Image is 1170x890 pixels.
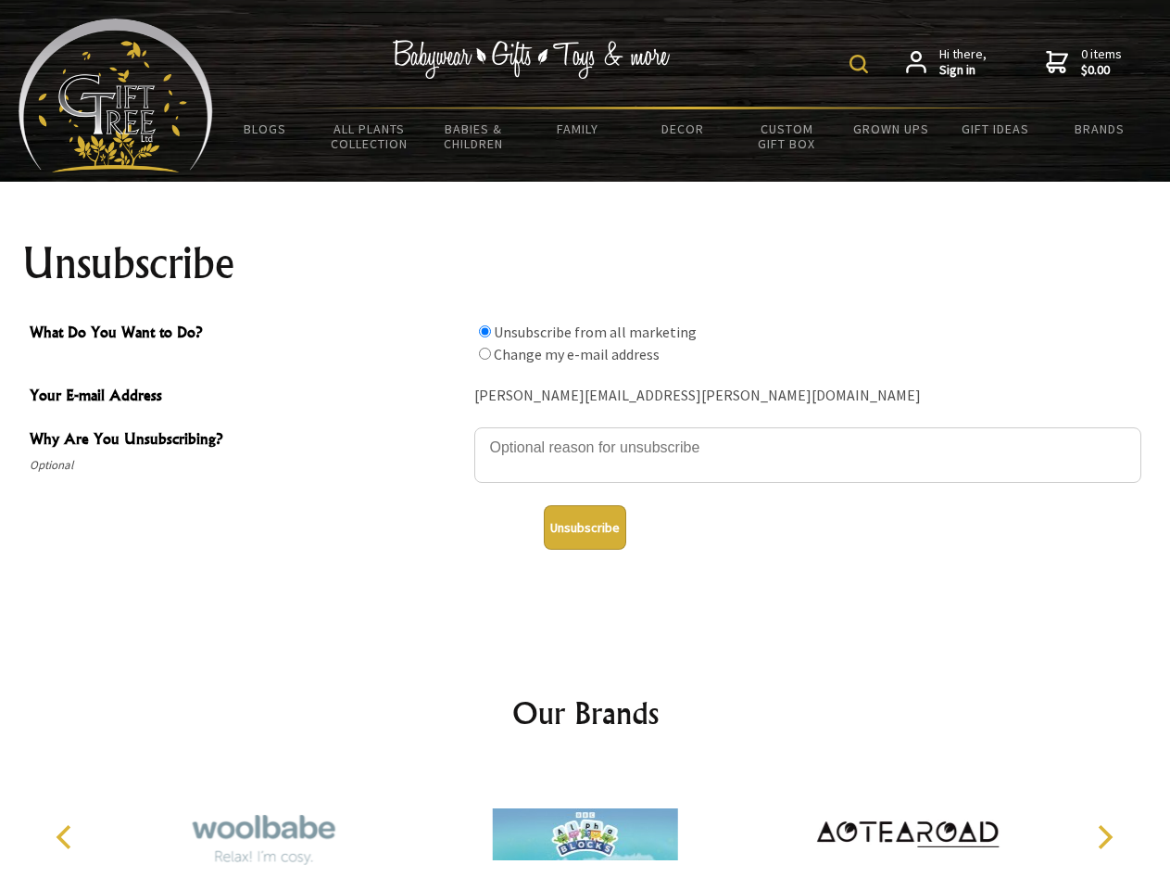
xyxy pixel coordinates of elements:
[939,62,987,79] strong: Sign in
[213,109,318,148] a: BLOGS
[22,241,1149,286] h1: Unsubscribe
[838,109,943,148] a: Grown Ups
[479,325,491,337] input: What Do You Want to Do?
[474,382,1141,411] div: [PERSON_NAME][EMAIL_ADDRESS][PERSON_NAME][DOMAIN_NAME]
[318,109,422,163] a: All Plants Collection
[479,348,491,360] input: What Do You Want to Do?
[526,109,631,148] a: Family
[1081,62,1122,79] strong: $0.00
[19,19,213,172] img: Babyware - Gifts - Toys and more...
[494,345,660,363] label: Change my e-mail address
[474,427,1141,483] textarea: Why Are You Unsubscribing?
[46,817,87,858] button: Previous
[849,55,868,73] img: product search
[906,46,987,79] a: Hi there,Sign in
[30,321,465,348] span: What Do You Want to Do?
[37,691,1134,735] h2: Our Brands
[939,46,987,79] span: Hi there,
[494,323,697,341] label: Unsubscribe from all marketing
[30,454,465,477] span: Optional
[630,109,735,148] a: Decor
[943,109,1048,148] a: Gift Ideas
[1084,817,1125,858] button: Next
[735,109,839,163] a: Custom Gift Box
[30,427,465,454] span: Why Are You Unsubscribing?
[1081,45,1122,79] span: 0 items
[544,505,626,550] button: Unsubscribe
[421,109,526,163] a: Babies & Children
[30,384,465,411] span: Your E-mail Address
[393,40,671,79] img: Babywear - Gifts - Toys & more
[1048,109,1152,148] a: Brands
[1046,46,1122,79] a: 0 items$0.00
